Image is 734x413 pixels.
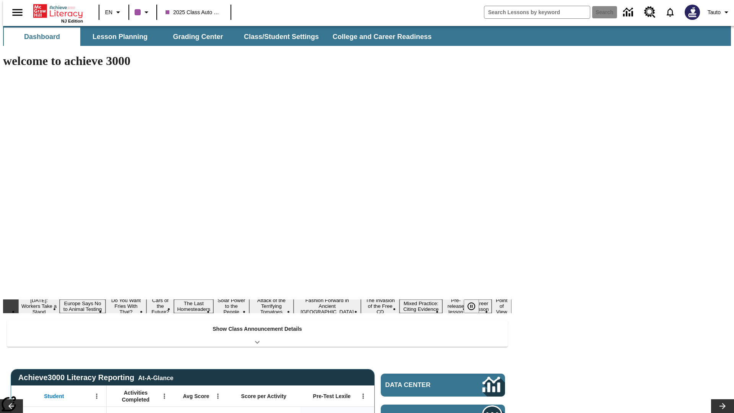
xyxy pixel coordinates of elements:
button: Slide 4 Cars of the Future? [146,296,174,316]
h1: welcome to achieve 3000 [3,54,512,68]
button: Open Menu [357,390,369,402]
button: Dashboard [4,28,80,46]
button: Class color is purple. Change class color [132,5,154,19]
span: Achieve3000 Literacy Reporting [18,373,174,382]
span: Tauto [708,8,721,16]
button: Profile/Settings [705,5,734,19]
span: Activities Completed [110,389,161,403]
div: At-A-Glance [138,373,173,382]
button: Slide 2 Europe Says No to Animal Testing [60,299,106,313]
div: Pause [464,299,487,313]
span: Data Center [385,381,457,389]
button: Grading Center [160,28,236,46]
button: Slide 7 Attack of the Terrifying Tomatoes [249,296,293,316]
span: EN [105,8,112,16]
button: Slide 13 Point of View [492,296,512,316]
img: Avatar [685,5,700,20]
button: Open Menu [159,390,170,402]
span: 2025 Class Auto Grade 13 [166,8,222,16]
a: Home [33,3,83,19]
span: Avg Score [183,393,209,400]
div: Show Class Announcement Details [7,320,508,347]
button: Lesson Planning [82,28,158,46]
button: Slide 11 Pre-release lesson [442,296,469,316]
button: Open Menu [91,390,102,402]
button: Language: EN, Select a language [102,5,126,19]
span: NJ Edition [61,19,83,23]
button: Slide 6 Solar Power to the People [213,296,249,316]
a: Resource Center, Will open in new tab [640,2,660,23]
button: Slide 10 Mixed Practice: Citing Evidence [399,299,442,313]
input: search field [484,6,590,18]
div: Home [33,3,83,23]
a: Notifications [660,2,680,22]
button: Lesson carousel, Next [711,399,734,413]
button: Slide 5 The Last Homesteaders [174,299,213,313]
a: Data Center [381,374,505,397]
span: Pre-Test Lexile [313,393,351,400]
button: Slide 3 Do You Want Fries With That? [106,296,146,316]
button: Slide 1 Labor Day: Workers Take a Stand [18,296,60,316]
span: Student [44,393,64,400]
button: Class/Student Settings [238,28,325,46]
p: Show Class Announcement Details [213,325,302,333]
button: Pause [464,299,479,313]
button: College and Career Readiness [326,28,438,46]
button: Slide 9 The Invasion of the Free CD [361,296,399,316]
button: Open Menu [212,390,224,402]
div: SubNavbar [3,28,438,46]
span: Score per Activity [241,393,287,400]
div: SubNavbar [3,26,731,46]
button: Select a new avatar [680,2,705,22]
button: Open side menu [6,1,29,24]
button: Slide 8 Fashion Forward in Ancient Rome [294,296,361,316]
a: Data Center [619,2,640,23]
